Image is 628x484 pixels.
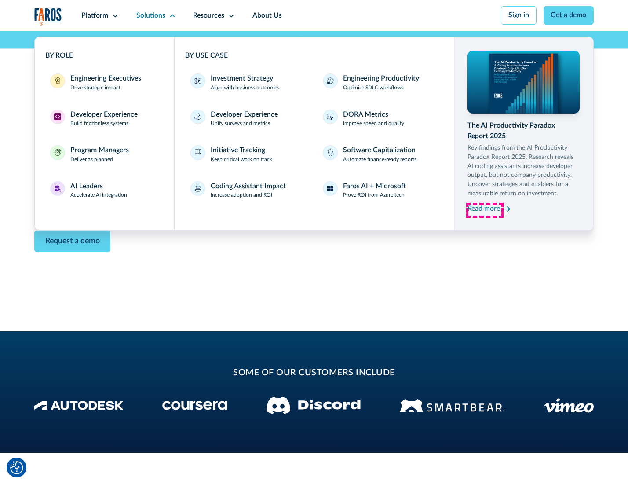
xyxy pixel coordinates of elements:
p: Build frictionless systems [70,120,128,128]
img: Vimeo logo [544,398,594,413]
p: Prove ROI from Azure tech [343,191,405,199]
p: Unify surveys and metrics [211,120,270,128]
a: home [34,8,62,26]
a: Coding Assistant ImpactIncrease adoption and ROI [185,176,310,205]
div: Engineering Productivity [343,73,419,84]
p: Automate finance-ready reports [343,156,416,164]
img: Autodesk Logo [34,401,124,410]
p: Drive strategic impact [70,84,120,92]
p: Key findings from the AI Productivity Paradox Report 2025. Research reveals AI coding assistants ... [467,143,579,198]
div: Developer Experience [70,110,138,120]
nav: Solutions [34,31,594,231]
div: Faros AI + Microsoft [343,181,406,192]
a: Contact Modal [34,231,111,252]
div: Read more [467,204,500,214]
a: Developer ExperienceDeveloper ExperienceBuild frictionless systems [45,104,164,133]
div: Resources [193,11,224,21]
img: Logo of the analytics and reporting company Faros. [34,8,62,26]
div: Platform [81,11,108,21]
a: The AI Productivity Paradox Report 2025Key findings from the AI Productivity Paradox Report 2025.... [467,51,579,216]
a: Initiative TrackingKeep critical work on track [185,140,310,169]
p: Align with business outcomes [211,84,279,92]
div: BY USE CASE [185,51,443,61]
a: Software CapitalizationAutomate finance-ready reports [318,140,443,169]
a: Program ManagersProgram ManagersDeliver as planned [45,140,164,169]
div: Program Managers [70,145,129,156]
a: AI LeadersAI LeadersAccelerate AI integration [45,176,164,205]
img: Smartbear Logo [400,397,505,414]
div: Coding Assistant Impact [211,181,286,192]
p: Keep critical work on track [211,156,272,164]
img: Engineering Executives [54,77,61,84]
a: Sign in [501,6,537,25]
p: Increase adoption and ROI [211,191,272,199]
div: Developer Experience [211,110,278,120]
div: DORA Metrics [343,110,388,120]
a: Engineering ExecutivesEngineering ExecutivesDrive strategic impact [45,68,164,97]
div: Engineering Executives [70,73,141,84]
p: Deliver as planned [70,156,113,164]
a: Investment StrategyAlign with business outcomes [185,68,310,97]
img: Developer Experience [54,113,61,120]
a: DORA MetricsImprove speed and quality [318,104,443,133]
div: Initiative Tracking [211,145,265,156]
a: Get a demo [544,6,594,25]
div: AI Leaders [70,181,103,192]
button: Cookie Settings [10,461,23,474]
img: AI Leaders [54,185,61,192]
a: Engineering ProductivityOptimize SDLC workflows [318,68,443,97]
div: BY ROLE [45,51,164,61]
img: Coursera Logo [162,401,227,410]
div: The AI Productivity Paradox Report 2025 [467,121,579,142]
div: Investment Strategy [211,73,273,84]
h2: some of our customers include [104,367,524,380]
a: Developer ExperienceUnify surveys and metrics [185,104,310,133]
p: Optimize SDLC workflows [343,84,403,92]
img: Revisit consent button [10,461,23,474]
img: Discord logo [267,397,361,414]
div: Solutions [136,11,165,21]
p: Improve speed and quality [343,120,404,128]
a: Faros AI + MicrosoftProve ROI from Azure tech [318,176,443,205]
img: Program Managers [54,149,61,156]
div: Software Capitalization [343,145,416,156]
p: Accelerate AI integration [70,191,127,199]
